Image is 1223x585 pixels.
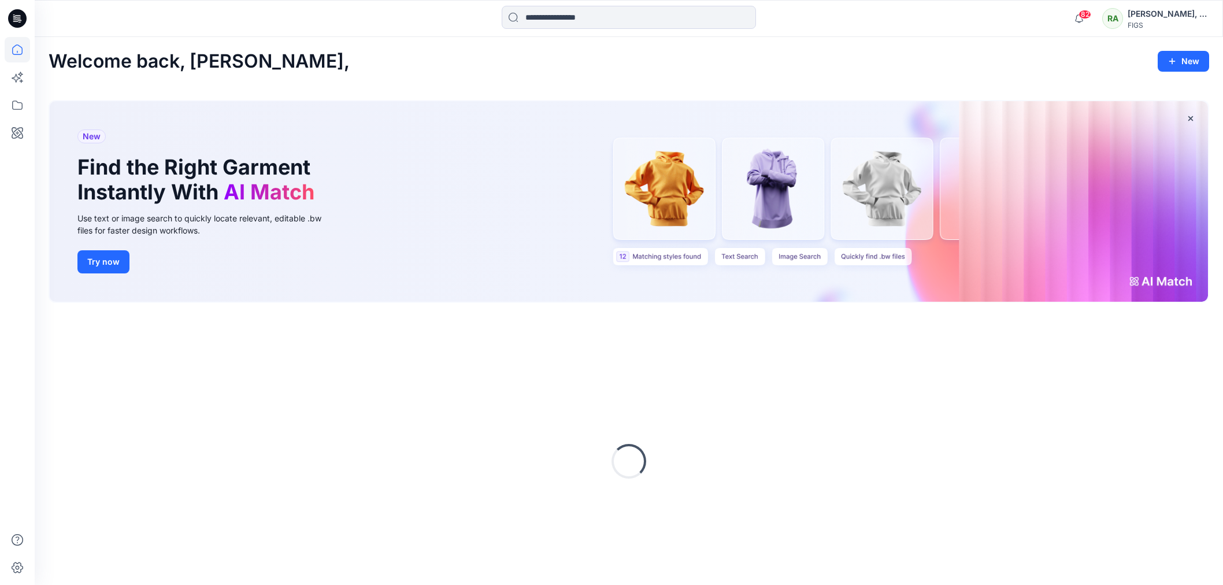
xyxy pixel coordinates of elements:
[83,129,101,143] span: New
[1102,8,1123,29] div: RA
[1128,7,1209,21] div: [PERSON_NAME], [PERSON_NAME]
[49,51,350,72] h2: Welcome back, [PERSON_NAME],
[1079,10,1091,19] span: 82
[1158,51,1209,72] button: New
[77,212,338,236] div: Use text or image search to quickly locate relevant, editable .bw files for faster design workflows.
[1128,21,1209,29] div: FIGS
[77,155,320,205] h1: Find the Right Garment Instantly With
[224,179,314,205] span: AI Match
[77,250,129,273] button: Try now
